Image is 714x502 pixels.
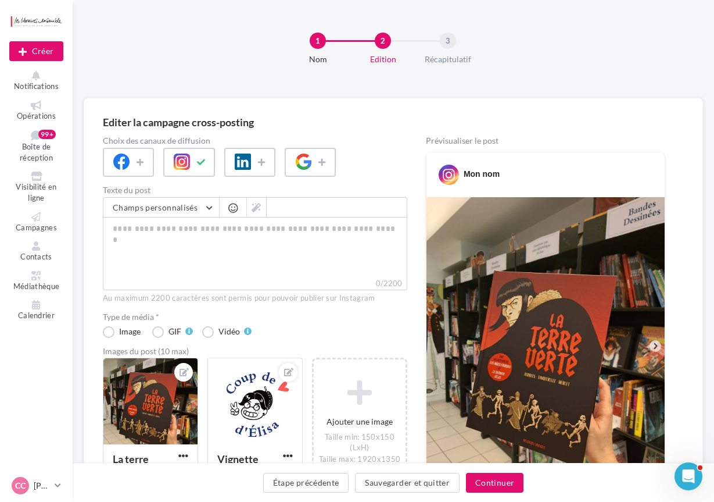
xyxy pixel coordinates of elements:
[355,473,460,493] button: Sauvegarder et quitter
[9,269,63,294] a: Médiathèque
[440,33,456,49] div: 3
[9,298,63,323] a: Calendrier
[263,473,349,493] button: Étape précédente
[113,202,198,212] span: Champs personnalisés
[20,252,52,261] span: Contacts
[9,169,63,205] a: Visibilité en ligne
[464,168,500,180] div: Mon nom
[411,54,485,65] div: Récapitulatif
[20,143,53,163] span: Boîte de réception
[168,327,181,336] div: GIF
[113,453,149,478] div: La terre verte
[38,130,56,139] div: 99+
[310,33,326,49] div: 1
[466,473,523,493] button: Continuer
[103,293,407,304] div: Au maximum 2200 caractères sont permis pour pouvoir publier sur Instagram
[9,239,63,264] a: Contacts
[9,41,63,61] div: Nouvelle campagne
[103,137,407,145] label: Choix des canaux de diffusion
[103,313,407,321] label: Type de média *
[9,98,63,123] a: Opérations
[34,480,50,492] p: [PERSON_NAME]
[346,54,420,65] div: Edition
[18,311,55,320] span: Calendrier
[218,327,240,336] div: Vidéo
[9,41,63,61] button: Créer
[14,81,59,91] span: Notifications
[9,475,63,497] a: CC [PERSON_NAME]
[103,186,407,194] label: Texte du post
[119,327,141,336] div: Image
[103,117,254,127] div: Editer la campagne cross-posting
[17,111,56,120] span: Opérations
[674,462,702,490] iframe: Intercom live chat
[426,137,665,145] div: Prévisualiser le post
[16,183,56,203] span: Visibilité en ligne
[16,223,57,232] span: Campagnes
[13,282,60,291] span: Médiathèque
[103,198,219,218] button: Champs personnalisés
[103,277,407,290] label: 0/2200
[9,210,63,235] a: Campagnes
[103,347,407,355] div: Images du post (10 max)
[375,33,391,49] div: 2
[9,69,63,94] button: Notifications
[15,480,26,492] span: CC
[9,127,63,165] a: Boîte de réception99+
[281,54,355,65] div: Nom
